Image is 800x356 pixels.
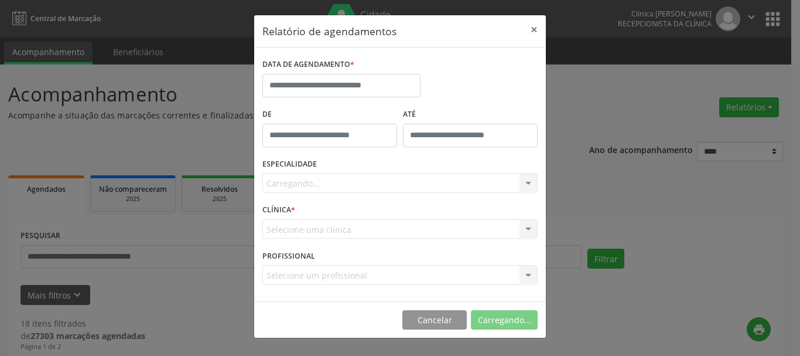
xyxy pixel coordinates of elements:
button: Cancelar [402,310,467,330]
label: De [262,106,397,124]
label: CLÍNICA [262,201,295,219]
label: PROFISSIONAL [262,247,315,265]
label: ESPECIALIDADE [262,155,317,174]
label: ATÉ [403,106,538,124]
label: DATA DE AGENDAMENTO [262,56,354,74]
h5: Relatório de agendamentos [262,23,396,39]
button: Close [522,15,546,44]
button: Carregando... [471,310,538,330]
